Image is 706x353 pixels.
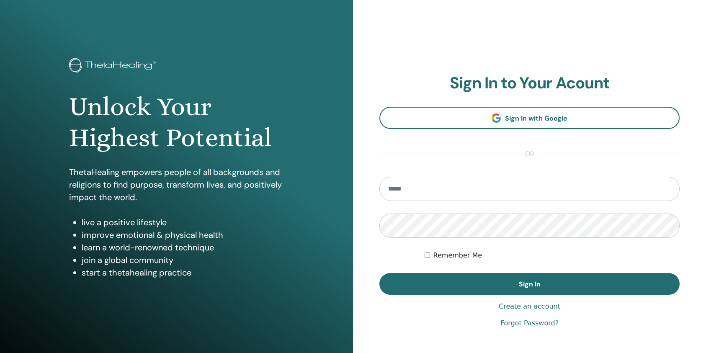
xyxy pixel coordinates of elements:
[519,280,541,289] span: Sign In
[505,114,567,123] span: Sign In with Google
[82,229,283,241] li: improve emotional & physical health
[379,74,680,93] h2: Sign In to Your Acount
[433,250,482,260] label: Remember Me
[82,216,283,229] li: live a positive lifestyle
[521,149,539,159] span: or
[82,266,283,279] li: start a thetahealing practice
[500,318,559,328] a: Forgot Password?
[69,91,283,154] h1: Unlock Your Highest Potential
[69,166,283,204] p: ThetaHealing empowers people of all backgrounds and religions to find purpose, transform lives, a...
[379,107,680,129] a: Sign In with Google
[82,254,283,266] li: join a global community
[425,250,680,260] div: Keep me authenticated indefinitely or until I manually logout
[82,241,283,254] li: learn a world-renowned technique
[499,301,560,312] a: Create an account
[379,273,680,295] button: Sign In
